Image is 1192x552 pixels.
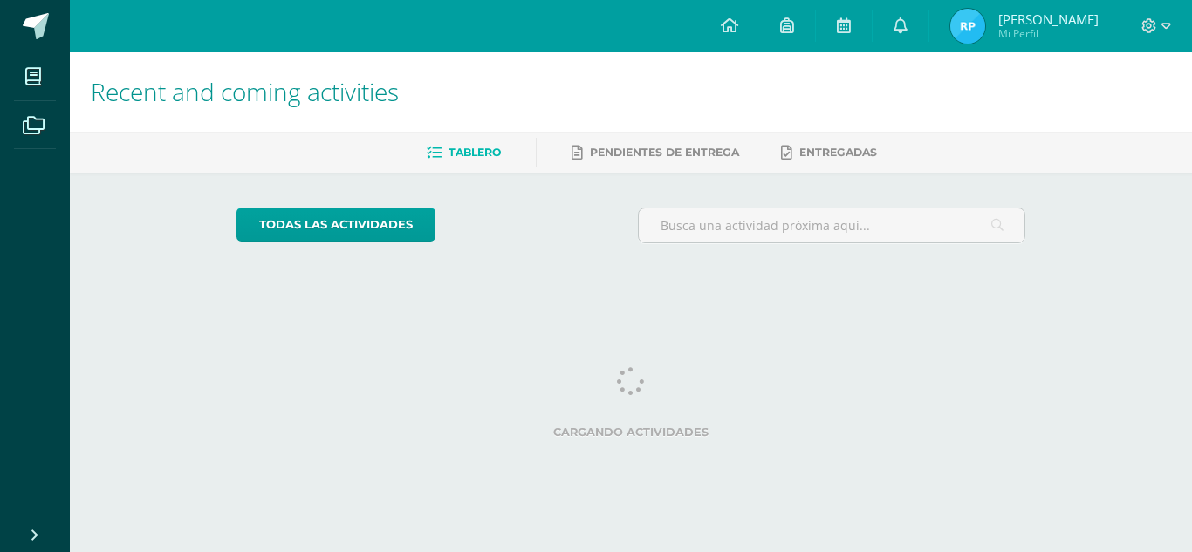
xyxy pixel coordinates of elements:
[449,146,501,159] span: Tablero
[236,426,1026,439] label: Cargando actividades
[590,146,739,159] span: Pendientes de entrega
[781,139,877,167] a: Entregadas
[998,10,1099,28] span: [PERSON_NAME]
[572,139,739,167] a: Pendientes de entrega
[639,208,1025,242] input: Busca una actividad próxima aquí...
[236,208,435,242] a: todas las Actividades
[91,75,399,108] span: Recent and coming activities
[998,26,1099,41] span: Mi Perfil
[799,146,877,159] span: Entregadas
[427,139,501,167] a: Tablero
[950,9,985,44] img: 8852d793298ce42c45ad4d363d235675.png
